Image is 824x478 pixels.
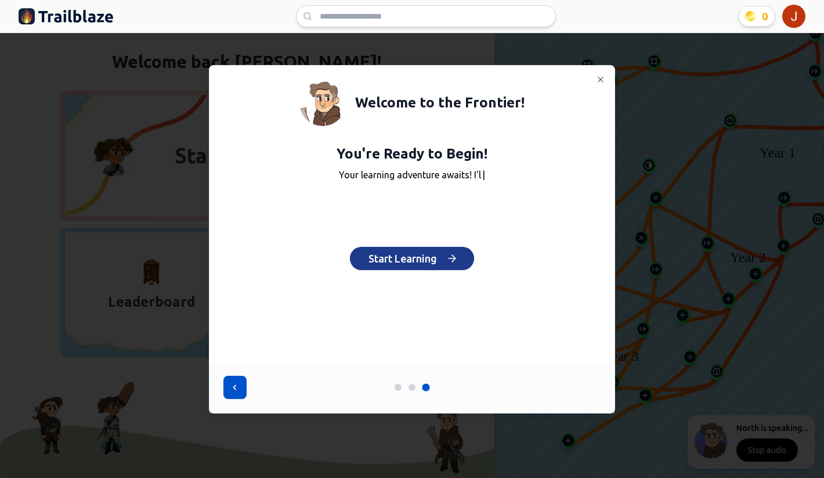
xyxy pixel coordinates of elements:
[337,168,487,182] p: Your learning adventure awaits! I'l
[355,94,525,112] h3: Welcome to the Frontier!
[350,247,474,270] button: Start Learning
[482,170,485,180] span: |
[299,80,346,126] img: North
[337,145,487,163] h2: You're Ready to Begin!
